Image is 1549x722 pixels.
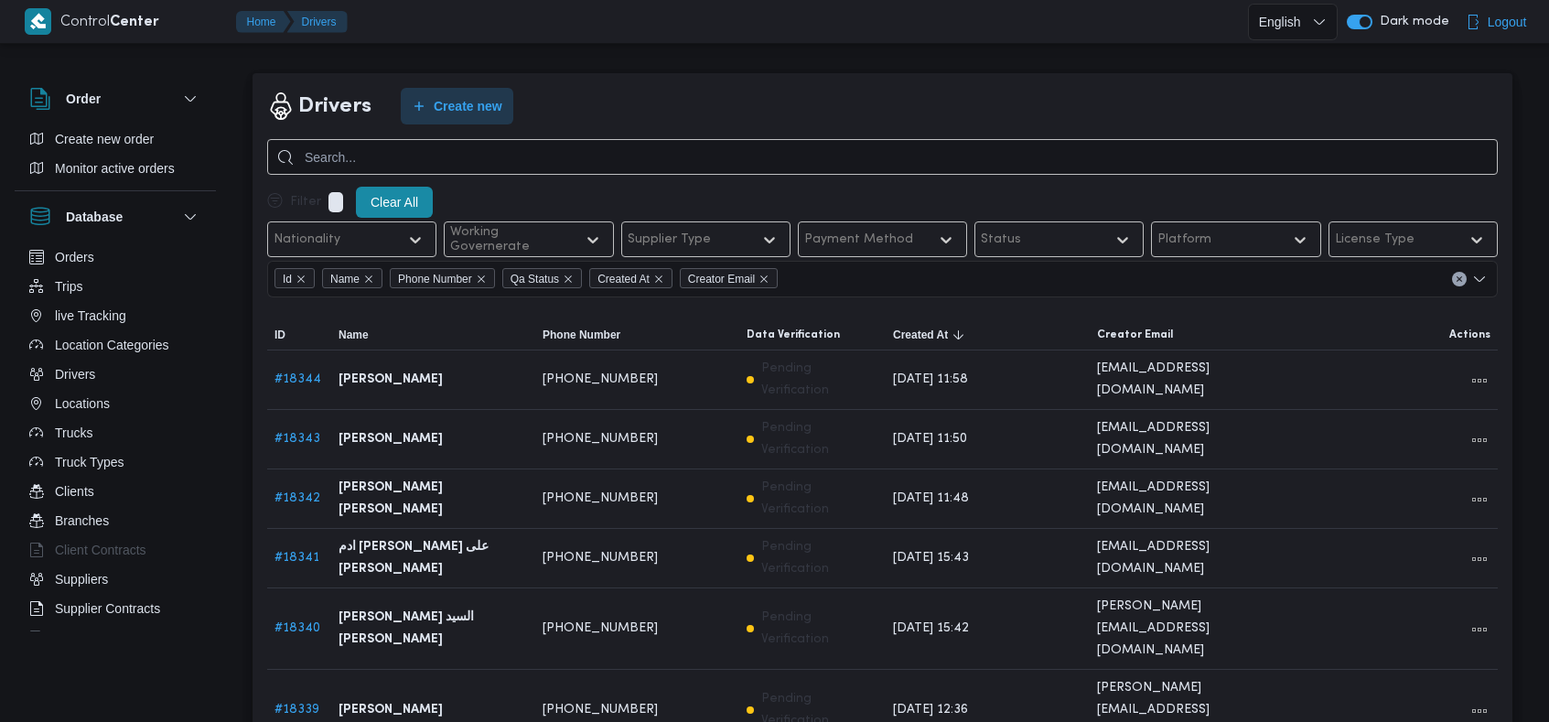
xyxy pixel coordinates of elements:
h3: Order [66,88,101,110]
a: #18341 [274,552,319,564]
p: Pending Verification [761,607,878,651]
span: [PHONE_NUMBER] [543,618,658,640]
button: Database [29,206,201,228]
span: Drivers [55,363,95,385]
p: Filter [290,195,321,210]
button: All actions [1468,619,1490,641]
span: Trucks [55,422,92,444]
button: Supplier Contracts [22,594,209,623]
button: Location Categories [22,330,209,360]
button: Suppliers [22,565,209,594]
span: Qa Status [502,268,582,288]
input: Search... [267,139,1498,175]
button: Remove Phone Number from selection in this group [476,274,487,285]
span: [EMAIL_ADDRESS][DOMAIN_NAME] [1097,417,1286,461]
span: Monitor active orders [55,157,175,179]
p: Pending Verification [761,536,878,580]
div: Order [15,124,216,190]
button: Drivers [22,360,209,389]
p: Pending Verification [761,417,878,461]
button: Open list of options [1472,272,1487,286]
button: Create new [401,88,513,124]
p: Pending Verification [761,477,878,521]
b: Center [110,16,159,29]
span: Name [330,269,360,289]
button: Locations [22,389,209,418]
div: Nationality [274,232,340,247]
button: Devices [22,623,209,652]
span: live Tracking [55,305,126,327]
span: [DATE] 12:36 [893,699,968,721]
span: Orders [55,246,94,268]
p: 0 [328,192,343,212]
p: Pending Verification [761,358,878,402]
span: [EMAIL_ADDRESS][DOMAIN_NAME] [1097,536,1286,580]
span: Create new [434,95,502,117]
span: Id [274,268,315,288]
button: Remove Created At from selection in this group [653,274,664,285]
button: Create new order [22,124,209,154]
b: ادم [PERSON_NAME] على [PERSON_NAME] [339,536,528,580]
b: [PERSON_NAME] السيد [PERSON_NAME] [339,607,528,651]
span: Created At [597,269,650,289]
a: #18343 [274,433,320,445]
span: Suppliers [55,568,108,590]
button: Name [331,320,535,350]
div: Status [981,232,1021,247]
span: [DATE] 11:58 [893,369,968,391]
button: All actions [1468,548,1490,570]
b: [PERSON_NAME] [339,428,443,450]
button: Phone Number [535,320,739,350]
span: Phone Number [543,328,620,342]
span: Create new order [55,128,154,150]
span: Location Categories [55,334,169,356]
span: Created At; Sorted in descending order [893,328,948,342]
span: [PHONE_NUMBER] [543,699,658,721]
div: Database [15,242,216,639]
b: [PERSON_NAME] [PERSON_NAME] [339,477,528,521]
span: Truck Types [55,451,124,473]
span: Dark mode [1372,15,1449,29]
div: Payment Method [804,232,913,247]
h3: Database [66,206,123,228]
button: Home [236,11,291,33]
h2: Drivers [298,91,371,123]
button: Created AtSorted in descending order [886,320,1090,350]
span: Devices [55,627,101,649]
span: Name [339,328,369,342]
span: Client Contracts [55,539,146,561]
button: Monitor active orders [22,154,209,183]
button: Clear input [1452,272,1467,286]
span: [PERSON_NAME][EMAIL_ADDRESS][DOMAIN_NAME] [1097,596,1286,662]
b: [PERSON_NAME] [339,369,443,391]
button: All actions [1468,429,1490,451]
button: Branches [22,506,209,535]
span: [PHONE_NUMBER] [543,428,658,450]
button: Drivers [287,11,348,33]
button: Logout [1458,4,1534,40]
a: #18342 [274,492,320,504]
button: All actions [1468,489,1490,511]
span: [DATE] 15:43 [893,547,969,569]
button: live Tracking [22,301,209,330]
button: Orders [22,242,209,272]
button: All actions [1468,370,1490,392]
a: #18344 [274,373,321,385]
div: Supplier Type [628,232,711,247]
span: Phone Number [390,268,495,288]
button: Remove Creator Email from selection in this group [758,274,769,285]
span: Data Verification [747,328,840,342]
button: Remove Name from selection in this group [363,274,374,285]
span: Supplier Contracts [55,598,160,620]
span: Created At [589,268,672,288]
button: All actions [1468,700,1490,722]
button: Truck Types [22,447,209,477]
button: Trucks [22,418,209,447]
span: Clients [55,480,94,502]
span: Creator Email [688,269,755,289]
span: [EMAIL_ADDRESS][DOMAIN_NAME] [1097,358,1286,402]
span: Name [322,268,382,288]
button: Remove Qa Status from selection in this group [563,274,574,285]
span: Logout [1488,11,1527,33]
span: [DATE] 15:42 [893,618,969,640]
